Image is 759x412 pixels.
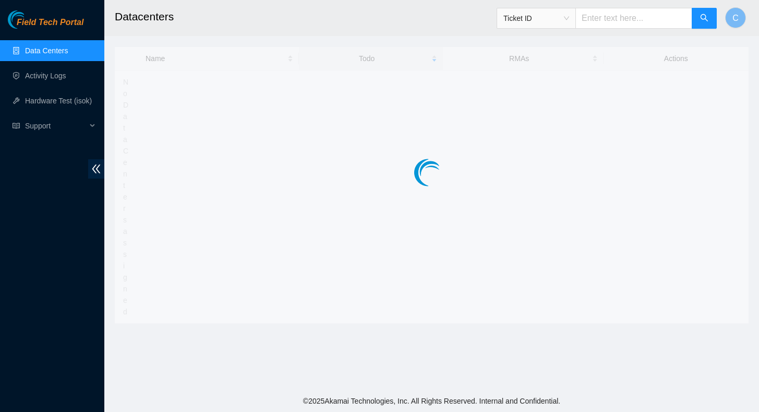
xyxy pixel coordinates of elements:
a: Activity Logs [25,72,66,80]
span: Ticket ID [503,10,569,26]
span: C [732,11,739,25]
span: Field Tech Portal [17,18,83,28]
input: Enter text here... [575,8,692,29]
span: read [13,122,20,130]
span: search [700,14,708,23]
span: double-left [88,159,104,179]
button: search [692,8,717,29]
span: Support [25,115,87,136]
a: Hardware Test (isok) [25,97,92,105]
button: C [725,7,746,28]
footer: © 2025 Akamai Technologies, Inc. All Rights Reserved. Internal and Confidential. [104,390,759,412]
a: Akamai TechnologiesField Tech Portal [8,19,83,32]
a: Data Centers [25,46,68,55]
img: Akamai Technologies [8,10,53,29]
